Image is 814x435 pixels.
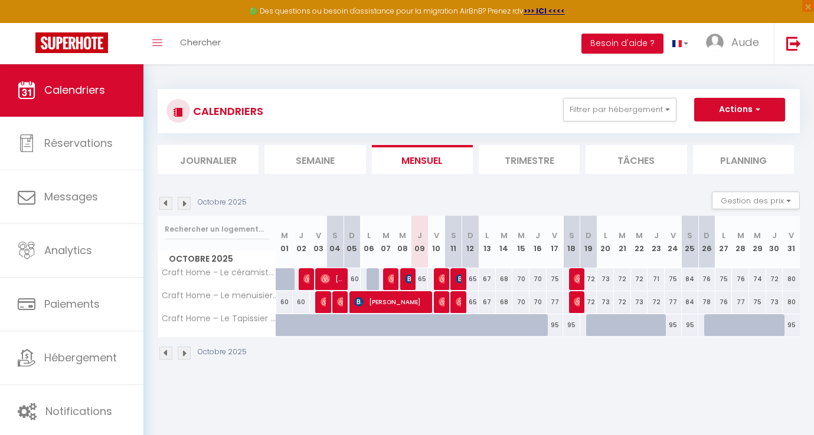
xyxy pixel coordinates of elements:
[766,216,783,268] th: 30
[631,291,648,313] div: 73
[569,230,574,241] abbr: S
[377,216,394,268] th: 07
[712,192,800,209] button: Gestion des prix
[614,216,631,268] th: 21
[648,268,665,290] div: 71
[749,291,766,313] div: 75
[462,291,479,313] div: 65
[501,230,508,241] abbr: M
[783,314,800,336] div: 95
[574,291,580,313] span: [PERSON_NAME]
[417,230,422,241] abbr: J
[766,291,783,313] div: 73
[44,189,98,204] span: Messages
[349,230,355,241] abbr: D
[754,230,761,241] abbr: M
[737,230,744,241] abbr: M
[332,230,338,241] abbr: S
[512,268,529,290] div: 70
[462,216,479,268] th: 12
[326,216,344,268] th: 04
[383,230,390,241] abbr: M
[361,216,378,268] th: 06
[614,268,631,290] div: 72
[496,268,513,290] div: 68
[165,219,269,240] input: Rechercher un logement...
[682,291,699,313] div: 84
[160,291,278,300] span: Craft Home – Le menuisier – Balneo / Parking privé
[581,34,663,54] button: Besoin d'aide ?
[45,404,112,418] span: Notifications
[648,291,665,313] div: 72
[580,268,597,290] div: 72
[529,291,547,313] div: 70
[597,291,614,313] div: 73
[648,216,665,268] th: 23
[321,268,344,290] span: [PERSON_NAME]
[766,268,783,290] div: 72
[198,347,247,358] p: Octobre 2025
[316,230,321,241] abbr: V
[281,230,288,241] abbr: M
[614,291,631,313] div: 72
[535,230,540,241] abbr: J
[547,268,564,290] div: 75
[367,230,371,241] abbr: L
[456,291,462,313] span: [PERSON_NAME]
[299,230,303,241] abbr: J
[354,291,429,313] span: [PERSON_NAME]
[580,291,597,313] div: 72
[732,216,749,268] th: 28
[698,268,715,290] div: 76
[698,216,715,268] th: 26
[160,268,278,277] span: Craft Home - Le céramiste – Balnéo/ Parking privée
[665,291,682,313] div: 77
[372,145,473,174] li: Mensuel
[631,268,648,290] div: 72
[434,230,439,241] abbr: V
[512,216,529,268] th: 15
[479,216,496,268] th: 13
[293,291,310,313] div: 60
[479,291,496,313] div: 67
[198,197,247,208] p: Octobre 2025
[479,145,580,174] li: Trimestre
[264,145,365,174] li: Semaine
[665,314,682,336] div: 95
[405,268,411,290] span: [PERSON_NAME]
[563,314,580,336] div: 95
[687,230,692,241] abbr: S
[547,291,564,313] div: 77
[44,243,92,258] span: Analytics
[682,216,699,268] th: 25
[665,216,682,268] th: 24
[529,268,547,290] div: 70
[783,268,800,290] div: 80
[344,216,361,268] th: 05
[706,34,724,51] img: ...
[529,216,547,268] th: 16
[783,216,800,268] th: 31
[496,216,513,268] th: 14
[694,98,785,121] button: Actions
[428,216,445,268] th: 10
[456,268,462,290] span: [PERSON_NAME]
[547,216,564,268] th: 17
[580,216,597,268] th: 19
[586,145,686,174] li: Tâches
[344,268,361,290] div: 60
[704,230,710,241] abbr: D
[524,6,565,16] a: >>> ICI <<<<
[631,216,648,268] th: 22
[586,230,591,241] abbr: D
[394,216,411,268] th: 08
[789,230,794,241] abbr: V
[749,216,766,268] th: 29
[44,296,100,311] span: Paiements
[337,291,343,313] span: [PERSON_NAME]
[160,314,278,323] span: Craft Home – Le Tapissier – Balnéo/Parking privé
[715,291,733,313] div: 76
[636,230,643,241] abbr: M
[35,32,108,53] img: Super Booking
[722,230,725,241] abbr: L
